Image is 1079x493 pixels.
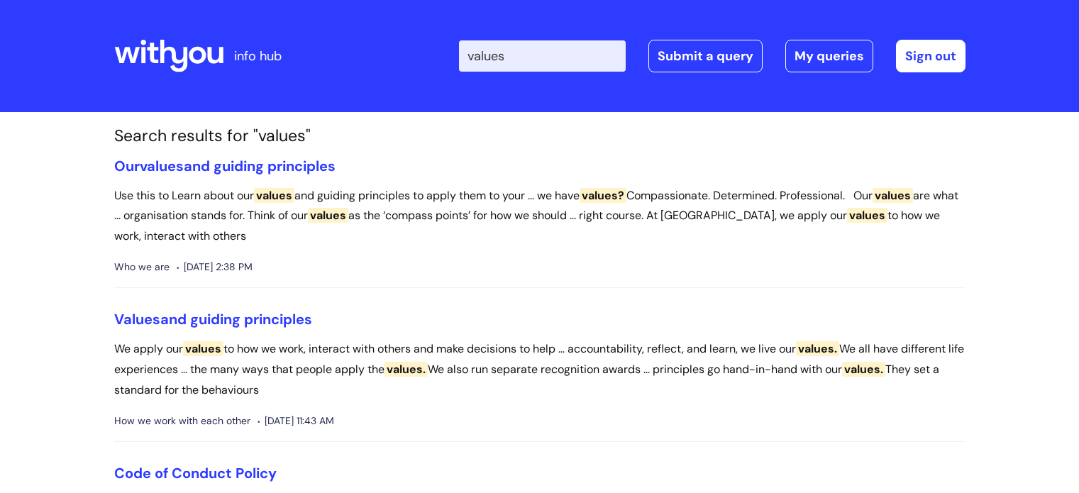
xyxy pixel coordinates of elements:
[842,362,885,377] span: values.
[177,258,253,276] span: [DATE] 2:38 PM
[114,412,250,430] span: How we work with each other
[254,188,294,203] span: values
[580,188,626,203] span: values?
[114,258,170,276] span: Who we are
[459,40,626,72] input: Search
[114,126,965,146] h1: Search results for "values"
[873,188,913,203] span: values
[384,362,428,377] span: values.
[896,40,965,72] a: Sign out
[785,40,873,72] a: My queries
[140,157,184,175] span: values
[847,208,887,223] span: values
[114,464,277,482] a: Code of Conduct Policy
[459,40,965,72] div: | -
[183,341,223,356] span: values
[796,341,839,356] span: values.
[114,186,965,247] p: Use this to Learn about our and guiding principles to apply them to your ... we have Compassionat...
[234,45,282,67] p: info hub
[648,40,763,72] a: Submit a query
[258,412,334,430] span: [DATE] 11:43 AM
[114,157,336,175] a: Ourvaluesand guiding principles
[308,208,348,223] span: values
[114,310,160,328] span: Values
[114,339,965,400] p: We apply our to how we work, interact with others and make decisions to help ... accountability, ...
[114,310,312,328] a: Valuesand guiding principles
